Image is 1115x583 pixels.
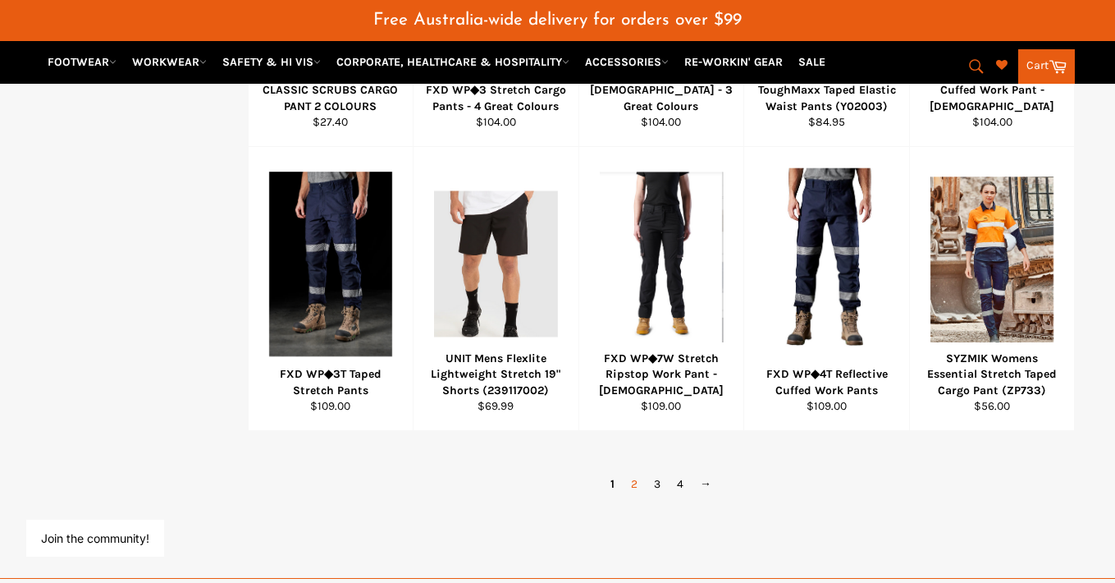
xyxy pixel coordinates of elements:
[216,48,327,76] a: SAFETY & HI VIS
[792,48,832,76] a: SALE
[373,11,742,29] span: Free Australia-wide delivery for orders over $99
[646,472,669,496] a: 3
[623,472,646,496] a: 2
[248,147,414,431] a: FXD WP◆3T Taped Stretch PantsFXD WP◆3T Taped Stretch Pants$109.00
[678,48,789,76] a: RE-WORKIN' GEAR
[413,147,578,431] a: UNIT Mens Flexlite Lightweight Stretch 19UNIT Mens Flexlite Lightweight Stretch 19" Shorts (23911...
[909,147,1075,431] a: SYZMIK Womens Essential Stretch Taped Cargo Pant (ZP733)SYZMIK Womens Essential Stretch Taped Car...
[589,351,733,398] div: FXD WP◆7W Stretch Ripstop Work Pant - [DEMOGRAPHIC_DATA]
[920,67,1064,114] div: FXD WP◆4W Stretch Cuffed Work Pant - [DEMOGRAPHIC_DATA]
[602,472,623,496] span: 1
[755,67,899,114] div: HARD YAKKA 3056 ToughMaxx Taped Elastic Waist Pants (Y02003)
[743,147,909,431] a: FXD WP◆4T Reflective Cuffed Work PantsFXD WP◆4T Reflective Cuffed Work Pants$109.00
[41,531,149,545] button: Join the community!
[258,67,403,114] div: BIZ H10610 UNISEX CLASSIC SCRUBS CARGO PANT 2 COLOURS
[669,472,692,496] a: 4
[1018,49,1075,84] a: Cart
[692,472,720,496] a: →
[126,48,213,76] a: WORKWEAR
[578,48,675,76] a: ACCESSORIES
[424,82,569,114] div: FXD WP◆3 Stretch Cargo Pants - 4 Great Colours
[578,147,744,431] a: FXD WP◆7W Stretch Ripstop Work Pant - LadiesFXD WP◆7W Stretch Ripstop Work Pant - [DEMOGRAPHIC_DA...
[330,48,576,76] a: CORPORATE, HEALTHCARE & HOSPITALITY
[424,351,569,398] div: UNIT Mens Flexlite Lightweight Stretch 19" Shorts (239117002)
[920,351,1064,398] div: SYZMIK Womens Essential Stretch Taped Cargo Pant (ZP733)
[755,366,899,398] div: FXD WP◆4T Reflective Cuffed Work Pants
[258,366,403,398] div: FXD WP◆3T Taped Stretch Pants
[41,48,123,76] a: FOOTWEAR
